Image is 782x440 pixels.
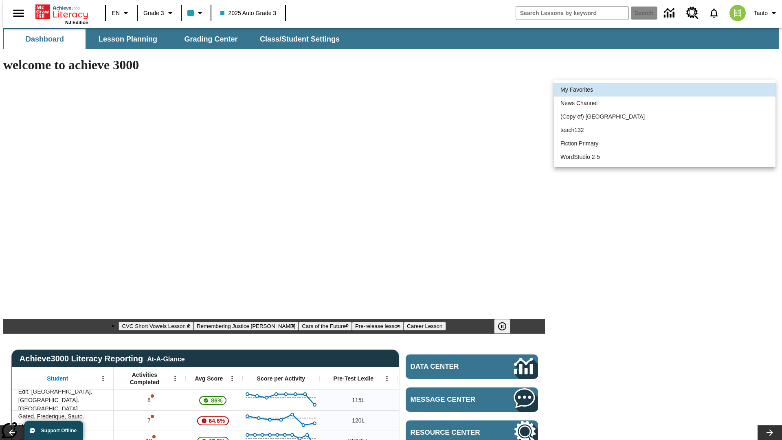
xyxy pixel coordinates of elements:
li: News Channel [554,97,775,110]
li: Fiction Primary [554,137,775,150]
li: WordStudio 2-5 [554,150,775,164]
li: teach132 [554,123,775,137]
li: (Copy of) [GEOGRAPHIC_DATA] [554,110,775,123]
li: My Favorites [554,83,775,97]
